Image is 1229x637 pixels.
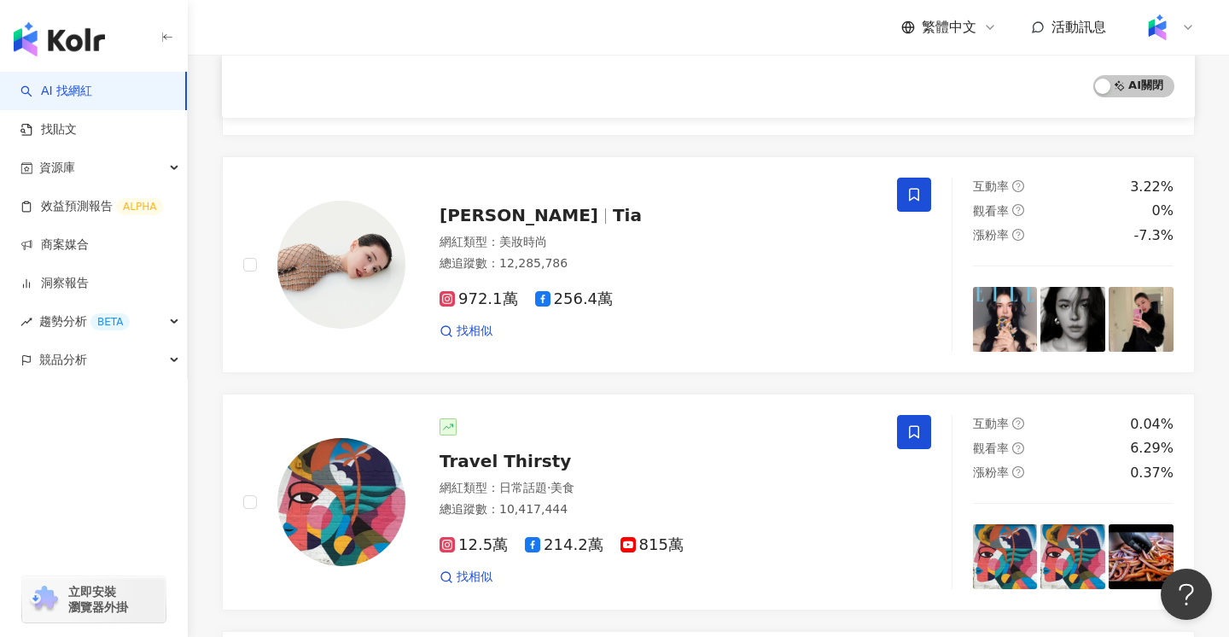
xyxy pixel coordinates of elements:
[535,290,614,308] span: 256.4萬
[222,394,1195,611] a: KOL AvatarTravel Thirsty網紅類型：日常話題·美食總追蹤數：10,417,44412.5萬214.2萬815萬找相似互動率question-circle0.04%觀看率qu...
[547,481,550,494] span: ·
[440,501,877,518] div: 總追蹤數 ： 10,417,444
[973,417,1009,430] span: 互動率
[20,198,163,215] a: 效益預測報告ALPHA
[1109,524,1174,589] img: post-image
[1040,524,1105,589] img: post-image
[620,536,684,554] span: 815萬
[20,316,32,328] span: rise
[1012,229,1024,241] span: question-circle
[1012,442,1024,454] span: question-circle
[1012,418,1024,430] span: question-circle
[440,569,492,586] a: 找相似
[1130,178,1174,196] div: 3.22%
[440,480,877,497] div: 網紅類型 ：
[440,536,508,554] span: 12.5萬
[39,302,130,341] span: 趨勢分析
[440,323,492,340] a: 找相似
[22,576,166,622] a: chrome extension立即安裝 瀏覽器外掛
[440,255,877,272] div: 總追蹤數 ： 12,285,786
[1109,287,1174,352] img: post-image
[1161,569,1212,620] iframe: Help Scout Beacon - Open
[27,586,61,613] img: chrome extension
[613,205,642,225] span: Tia
[68,584,128,615] span: 立即安裝 瀏覽器外掛
[20,83,92,100] a: searchAI 找網紅
[1130,415,1174,434] div: 0.04%
[499,481,547,494] span: 日常話題
[1141,11,1174,44] img: Kolr%20app%20icon%20%281%29.png
[1152,202,1174,220] div: 0%
[499,235,547,248] span: 美妝時尚
[277,201,405,329] img: KOL Avatar
[973,228,1009,242] span: 漲粉率
[1012,180,1024,192] span: question-circle
[973,441,1009,455] span: 觀看率
[1012,204,1024,216] span: question-circle
[39,149,75,187] span: 資源庫
[973,465,1009,479] span: 漲粉率
[440,205,598,225] span: [PERSON_NAME]
[1130,439,1174,458] div: 6.29%
[20,275,89,292] a: 洞察報告
[1051,19,1106,35] span: 活動訊息
[973,179,1009,193] span: 互動率
[973,204,1009,218] span: 觀看率
[14,22,105,56] img: logo
[973,524,1038,589] img: post-image
[457,323,492,340] span: 找相似
[39,341,87,379] span: 競品分析
[20,237,89,254] a: 商案媒合
[1012,466,1024,478] span: question-circle
[90,313,130,330] div: BETA
[973,287,1038,352] img: post-image
[525,536,603,554] span: 214.2萬
[922,18,976,37] span: 繁體中文
[440,451,571,471] span: Travel Thirsty
[440,290,518,308] span: 972.1萬
[1134,226,1174,245] div: -7.3%
[457,569,492,586] span: 找相似
[277,438,405,566] img: KOL Avatar
[20,121,77,138] a: 找貼文
[440,234,877,251] div: 網紅類型 ：
[1130,464,1174,482] div: 0.37%
[222,156,1195,373] a: KOL Avatar[PERSON_NAME]Tia網紅類型：美妝時尚總追蹤數：12,285,786972.1萬256.4萬找相似互動率question-circle3.22%觀看率questi...
[1040,287,1105,352] img: post-image
[550,481,574,494] span: 美食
